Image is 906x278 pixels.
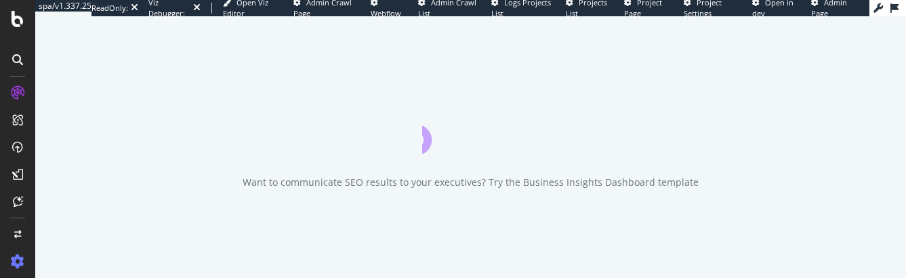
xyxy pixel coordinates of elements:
[422,105,520,154] div: animation
[91,3,128,14] div: ReadOnly:
[371,8,401,18] span: Webflow
[243,176,699,189] div: Want to communicate SEO results to your executives? Try the Business Insights Dashboard template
